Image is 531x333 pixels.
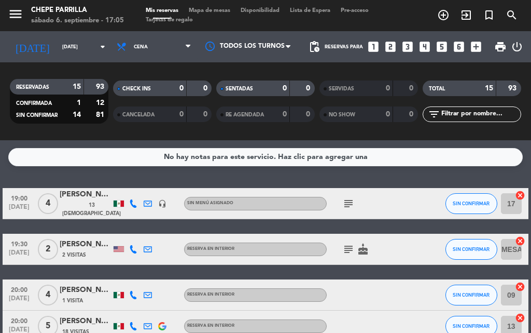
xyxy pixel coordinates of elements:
[38,239,58,260] span: 2
[158,199,166,208] i: headset_mic
[455,6,478,24] span: WALK IN
[308,41,320,53] span: pending_actions
[453,246,490,252] span: SIN CONFIRMAR
[6,295,32,307] span: [DATE]
[342,197,355,210] i: subject
[485,85,493,92] strong: 15
[342,243,355,256] i: subject
[494,41,507,53] span: print
[60,238,111,250] div: [PERSON_NAME]
[428,108,440,121] i: filter_list
[515,282,525,292] i: cancel
[38,193,58,214] span: 4
[445,193,497,214] button: SIN CONFIRMAR
[122,112,155,117] span: CANCELADA
[437,9,450,21] i: add_circle_outline
[179,85,184,92] strong: 0
[357,243,369,256] i: cake
[73,111,81,118] strong: 14
[329,86,354,91] span: SERVIDAS
[409,85,415,92] strong: 0
[203,111,209,118] strong: 0
[508,85,519,92] strong: 93
[16,101,52,106] span: CONFIRMADA
[60,315,111,327] div: [PERSON_NAME]
[386,85,390,92] strong: 0
[445,239,497,260] button: SIN CONFIRMAR
[203,85,209,92] strong: 0
[453,292,490,298] span: SIN CONFIRMAR
[62,251,86,259] span: 2 Visitas
[164,151,368,163] div: No hay notas para este servicio. Haz clic para agregar una
[418,40,431,54] i: looks_4
[511,41,523,53] i: power_settings_new
[31,5,124,16] div: Chepe Parrilla
[306,111,312,118] strong: 0
[478,6,500,24] span: Reserva especial
[453,323,490,329] span: SIN CONFIRMAR
[500,6,523,24] span: BUSCAR
[187,292,234,297] span: RESERVA EN INTERIOR
[325,44,363,50] span: Reservas para
[515,313,525,323] i: cancel
[96,111,106,118] strong: 81
[158,322,166,330] img: google-logo.png
[8,6,23,22] i: menu
[226,112,264,117] span: RE AGENDADA
[432,6,455,24] span: RESERVAR MESA
[60,284,111,296] div: [PERSON_NAME]
[6,192,32,204] span: 19:00
[96,83,106,90] strong: 93
[16,113,58,118] span: SIN CONFIRMAR
[187,324,234,328] span: RESERVA EN INTERIOR
[187,247,234,251] span: RESERVA EN INTERIOR
[336,8,374,14] span: Pre-acceso
[179,111,184,118] strong: 0
[440,109,521,120] input: Filtrar por nombre...
[38,285,58,305] span: 4
[367,40,380,54] i: looks_one
[184,8,235,14] span: Mapa de mesas
[60,189,111,201] div: [PERSON_NAME]
[386,111,390,118] strong: 0
[8,6,23,25] button: menu
[435,40,449,54] i: looks_5
[460,9,472,21] i: exit_to_app
[235,8,285,14] span: Disponibilidad
[453,201,490,206] span: SIN CONFIRMAR
[515,236,525,246] i: cancel
[401,40,414,54] i: looks_3
[141,8,184,14] span: Mis reservas
[285,8,336,14] span: Lista de Espera
[283,111,287,118] strong: 0
[73,83,81,90] strong: 15
[31,16,124,26] div: sábado 6. septiembre - 17:05
[187,201,233,205] span: Sin menú asignado
[8,36,57,57] i: [DATE]
[511,31,523,62] div: LOG OUT
[96,99,106,106] strong: 12
[16,85,49,90] span: RESERVADAS
[141,17,198,23] span: Tarjetas de regalo
[77,99,81,106] strong: 1
[62,201,121,218] span: 13 [DEMOGRAPHIC_DATA]
[329,112,355,117] span: NO SHOW
[306,85,312,92] strong: 0
[469,40,483,54] i: add_box
[409,111,415,118] strong: 0
[96,41,109,53] i: arrow_drop_down
[452,40,466,54] i: looks_6
[6,204,32,216] span: [DATE]
[226,86,253,91] span: SENTADAS
[384,40,397,54] i: looks_two
[429,86,445,91] span: TOTAL
[122,86,151,91] span: CHECK INS
[506,9,518,21] i: search
[6,283,32,295] span: 20:00
[134,44,148,50] span: Cena
[6,237,32,249] span: 19:30
[483,9,495,21] i: turned_in_not
[6,249,32,261] span: [DATE]
[283,85,287,92] strong: 0
[445,285,497,305] button: SIN CONFIRMAR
